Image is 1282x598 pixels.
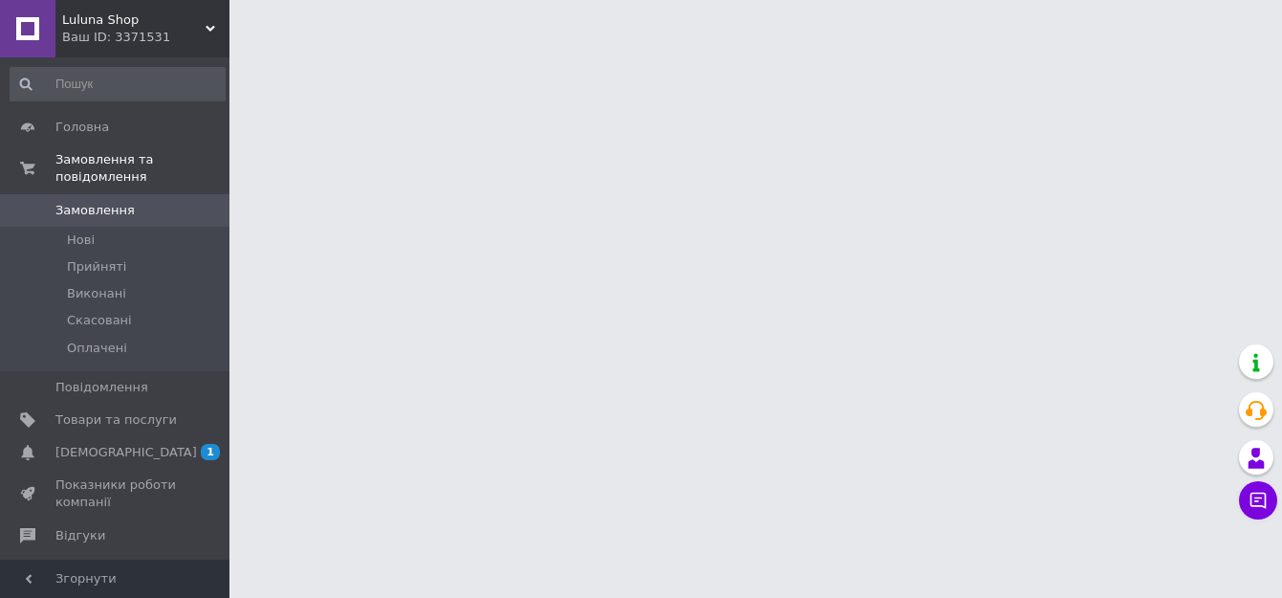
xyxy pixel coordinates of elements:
span: Замовлення та повідомлення [55,151,229,186]
span: Luluna Shop [62,11,206,29]
span: Виконані [67,285,126,302]
span: Скасовані [67,312,132,329]
span: Прийняті [67,258,126,276]
input: Пошук [10,67,226,101]
button: Чат з покупцем [1239,481,1277,520]
span: Товари та послуги [55,411,177,429]
span: Показники роботи компанії [55,476,177,511]
span: Відгуки [55,527,105,544]
span: Повідомлення [55,379,148,396]
span: Замовлення [55,202,135,219]
span: Головна [55,119,109,136]
div: Ваш ID: 3371531 [62,29,229,46]
span: Нові [67,232,95,249]
span: [DEMOGRAPHIC_DATA] [55,444,197,461]
span: Оплачені [67,340,127,357]
span: 1 [201,444,220,460]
